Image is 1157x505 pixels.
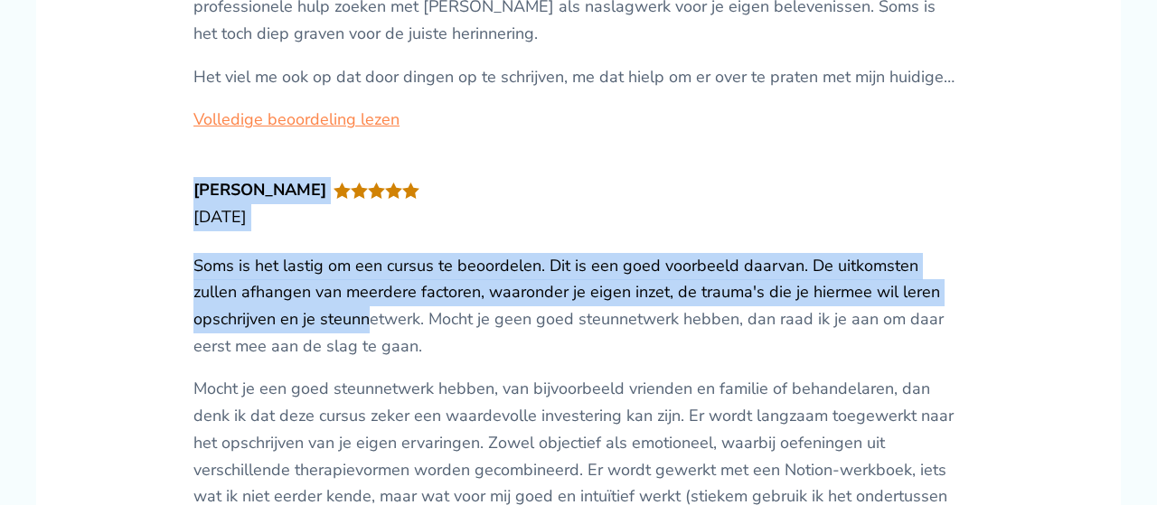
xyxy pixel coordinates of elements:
div: [PERSON_NAME] [193,177,326,204]
span: Gewaardeerd uit 5 [334,182,419,238]
p: Het viel me ook op dat door dingen op te schrijven, me dat hielp om er over te praten met mijn hu... [193,64,964,91]
a: Volledige beoordeling lezen [193,108,400,130]
time: [DATE] [193,204,247,231]
div: Online Schrijfcursus voor Traumaverwerking in 14 dagen + Werkboek Gewaardeerd met 5 van de 5 [334,182,419,200]
p: Soms is het lastig om een cursus te beoordelen. Dit is een goed voorbeeld daarvan. De uitkomsten ... [193,253,964,360]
